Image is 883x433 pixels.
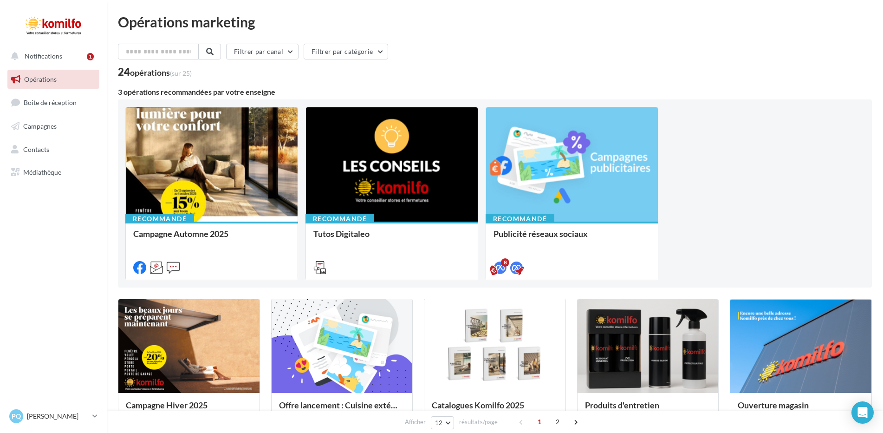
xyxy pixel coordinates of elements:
[432,400,558,419] div: Catalogues Komilfo 2025
[118,88,872,96] div: 3 opérations recommandées par votre enseigne
[126,400,252,419] div: Campagne Hiver 2025
[486,214,554,224] div: Recommandé
[313,229,470,248] div: Tutos Digitaleo
[133,229,290,238] div: Campagne Automne 2025
[304,44,388,59] button: Filtrer par catégorie
[501,258,509,267] div: 8
[550,414,565,429] span: 2
[6,92,101,112] a: Boîte de réception
[435,419,443,426] span: 12
[87,53,94,60] div: 1
[226,44,299,59] button: Filtrer par canal
[118,15,872,29] div: Opérations marketing
[6,46,97,66] button: Notifications 1
[6,117,101,136] a: Campagnes
[25,52,62,60] span: Notifications
[459,418,498,426] span: résultats/page
[532,414,547,429] span: 1
[6,163,101,182] a: Médiathèque
[279,400,405,419] div: Offre lancement : Cuisine extérieur
[12,412,21,421] span: PQ
[23,168,61,176] span: Médiathèque
[23,145,49,153] span: Contacts
[125,214,194,224] div: Recommandé
[431,416,454,429] button: 12
[585,400,711,419] div: Produits d'entretien
[738,400,864,419] div: Ouverture magasin
[24,75,57,83] span: Opérations
[851,401,874,424] div: Open Intercom Messenger
[170,69,192,77] span: (sur 25)
[23,122,57,130] span: Campagnes
[27,412,89,421] p: [PERSON_NAME]
[493,229,650,248] div: Publicité réseaux sociaux
[118,67,192,77] div: 24
[405,418,426,426] span: Afficher
[130,68,192,77] div: opérations
[6,140,101,159] a: Contacts
[6,70,101,89] a: Opérations
[7,407,99,425] a: PQ [PERSON_NAME]
[305,214,374,224] div: Recommandé
[24,98,77,106] span: Boîte de réception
